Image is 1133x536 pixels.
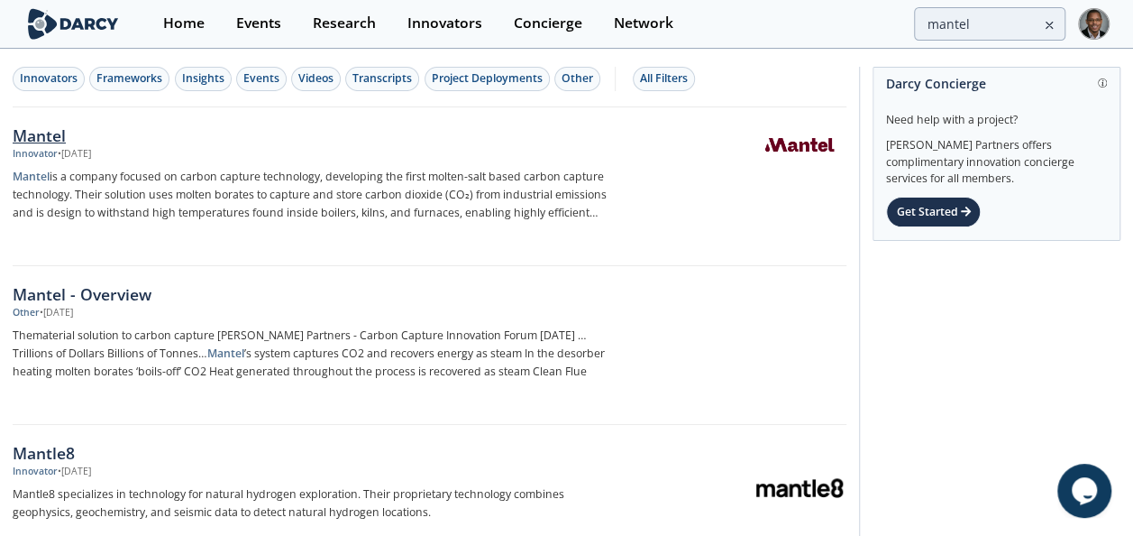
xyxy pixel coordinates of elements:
img: Profile [1078,8,1110,40]
div: • [DATE] [58,465,91,479]
div: Events [236,16,281,31]
div: Innovator [13,465,58,479]
div: Darcy Concierge [886,68,1107,99]
div: Innovator [13,147,58,162]
button: Events [236,67,287,91]
img: logo-wide.svg [24,8,123,40]
img: information.svg [1098,79,1108,88]
div: Insights [182,70,224,87]
p: Thematerial solution to carbon capture [PERSON_NAME] Partners - Carbon Capture Innovation Forum [... [13,327,607,381]
div: Innovators [407,16,482,31]
div: Innovators [20,70,78,87]
div: Other [562,70,593,87]
button: Transcripts [345,67,419,91]
button: Videos [291,67,341,91]
button: Other [554,67,600,91]
div: Project Deployments [432,70,543,87]
strong: Mantel [207,346,244,361]
button: Innovators [13,67,85,91]
a: Mantel - Overview Other •[DATE] Thematerial solution to carbon capture [PERSON_NAME] Partners - C... [13,266,846,425]
img: Mantle8 [755,444,844,532]
strong: Mantel [13,169,50,184]
div: Frameworks [96,70,162,87]
div: All Filters [640,70,688,87]
div: Mantel [13,124,607,147]
button: Project Deployments [425,67,550,91]
div: • [DATE] [40,306,73,320]
div: Events [243,70,279,87]
button: Insights [175,67,232,91]
div: Mantle8 [13,441,607,465]
iframe: chat widget [1057,464,1115,518]
div: Network [614,16,673,31]
img: Mantel [755,126,844,163]
div: Mantel - Overview [13,282,607,306]
p: Mantle8 specializes in technology for natural hydrogen exploration. Their proprietary technology ... [13,485,607,522]
div: Home [163,16,205,31]
div: Videos [298,70,334,87]
div: • [DATE] [58,147,91,162]
button: Frameworks [89,67,169,91]
input: Advanced Search [914,7,1065,41]
div: Other [13,306,40,320]
div: Transcripts [352,70,412,87]
div: Get Started [886,197,981,227]
button: All Filters [633,67,695,91]
a: Mantel Innovator •[DATE] Mantelis a company focused on carbon capture technology, developing the ... [13,107,846,266]
div: Research [313,16,376,31]
div: [PERSON_NAME] Partners offers complimentary innovation concierge services for all members. [886,128,1107,188]
p: is a company focused on carbon capture technology, developing the first molten-salt based carbon ... [13,168,607,222]
div: Need help with a project? [886,99,1107,128]
div: Concierge [514,16,582,31]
